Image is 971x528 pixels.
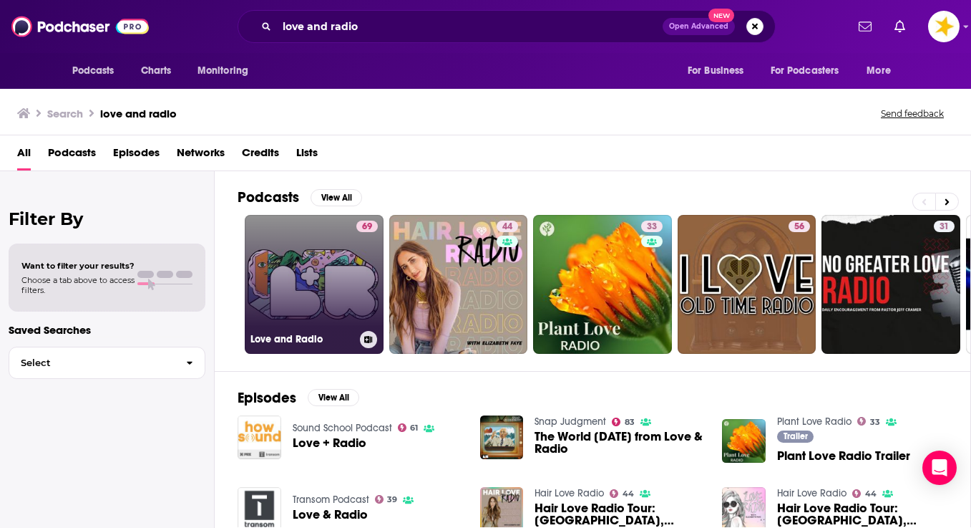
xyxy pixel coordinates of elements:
span: 31 [940,220,949,234]
span: The World [DATE] from Love & Radio [535,431,705,455]
a: 56 [789,221,810,232]
a: 31 [821,215,960,354]
a: Sound School Podcast [293,422,392,434]
a: 61 [398,423,419,432]
a: Snap Judgment [535,416,606,428]
a: 33 [857,417,880,426]
h2: Podcasts [238,188,299,206]
span: For Business [688,61,744,81]
a: 69Love and Radio [245,215,384,354]
a: Love + Radio [293,437,366,449]
button: open menu [678,57,762,85]
h2: Filter By [9,208,205,229]
a: 44 [610,489,634,498]
span: Choose a tab above to access filters. [21,275,135,295]
span: More [867,61,891,81]
a: Show notifications dropdown [889,14,911,39]
a: 31 [934,221,955,232]
span: Charts [141,61,172,81]
span: 61 [410,425,418,431]
span: 56 [794,220,804,234]
a: 44 [497,221,518,232]
button: open menu [761,57,860,85]
span: Monitoring [197,61,248,81]
a: Hair Love Radio [777,487,846,499]
button: Send feedback [877,107,948,120]
img: The World Tomorrow from Love & Radio [480,416,524,459]
a: 33 [641,221,663,232]
span: 33 [647,220,657,234]
a: PodcastsView All [238,188,362,206]
a: Transom Podcast [293,494,369,506]
img: User Profile [928,11,960,42]
a: All [17,141,31,171]
a: 44 [389,215,528,354]
a: Show notifications dropdown [853,14,877,39]
a: Lists [296,141,318,171]
a: 39 [375,495,398,504]
span: Hair Love Radio Tour: [GEOGRAPHIC_DATA], [GEOGRAPHIC_DATA] [777,502,947,527]
a: Podcasts [48,141,96,171]
span: 69 [362,220,372,234]
button: open menu [62,57,133,85]
span: For Podcasters [771,61,839,81]
img: Plant Love Radio Trailer [722,419,766,463]
h3: Love and Radio [250,333,354,345]
span: 44 [502,220,512,234]
span: Hair Love Radio Tour: [GEOGRAPHIC_DATA], [GEOGRAPHIC_DATA] [535,502,705,527]
span: Want to filter your results? [21,261,135,271]
input: Search podcasts, credits, & more... [277,15,663,38]
a: Credits [242,141,279,171]
span: Logged in as Spreaker_Prime [928,11,960,42]
div: Open Intercom Messenger [922,451,957,485]
a: Love & Radio [293,509,368,521]
img: Podchaser - Follow, Share and Rate Podcasts [11,13,149,40]
span: 44 [623,491,634,497]
span: 39 [387,496,397,503]
a: EpisodesView All [238,389,359,407]
a: Charts [132,57,180,85]
span: Podcasts [72,61,114,81]
h3: love and radio [100,107,177,120]
span: New [708,9,734,22]
button: View All [308,389,359,406]
a: 44 [852,489,877,498]
h2: Episodes [238,389,296,407]
a: Networks [177,141,225,171]
a: The World Tomorrow from Love & Radio [535,431,705,455]
span: Trailer [784,432,808,441]
img: Love + Radio [238,416,281,459]
a: Plant Love Radio [777,416,852,428]
a: Episodes [113,141,160,171]
button: Show profile menu [928,11,960,42]
span: 44 [865,491,877,497]
a: Hair Love Radio Tour: Scottsdale, AZ [777,502,947,527]
a: 69 [356,221,378,232]
button: Open AdvancedNew [663,18,735,35]
span: 83 [625,419,635,426]
a: Plant Love Radio Trailer [777,450,910,462]
span: 33 [870,419,880,426]
button: open menu [857,57,909,85]
a: Hair Love Radio [535,487,604,499]
p: Saved Searches [9,323,205,337]
span: Select [9,358,175,368]
div: Search podcasts, credits, & more... [238,10,776,43]
span: Open Advanced [669,23,728,30]
button: View All [311,189,362,206]
a: 56 [678,215,816,354]
a: Hair Love Radio Tour: Scottsdale, AZ [535,502,705,527]
button: Select [9,347,205,379]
